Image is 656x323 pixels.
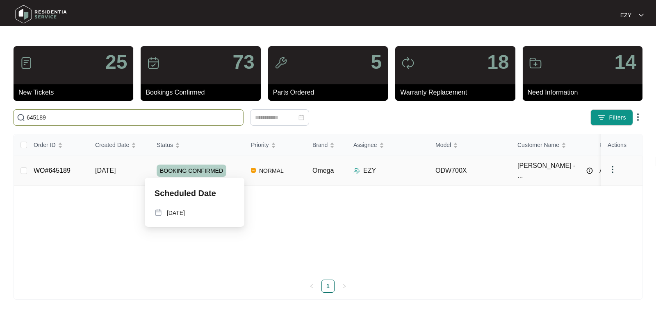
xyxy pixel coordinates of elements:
input: Search by Order Id, Assignee Name, Customer Name, Brand and Model [27,113,240,122]
img: search-icon [17,113,25,122]
img: map-pin [155,209,162,216]
th: Model [429,134,511,156]
img: icon [401,56,415,70]
th: Brand [306,134,347,156]
p: 18 [487,52,509,72]
li: Previous Page [305,280,318,293]
a: 1 [322,280,334,292]
span: Brand [312,140,328,149]
li: 1 [321,280,335,293]
p: New Tickets [18,88,133,97]
p: Bookings Confirmed [146,88,260,97]
button: left [305,280,318,293]
img: icon [147,56,160,70]
img: filter icon [597,113,606,122]
th: Status [150,134,244,156]
p: 25 [105,52,127,72]
p: 14 [615,52,636,72]
p: Need Information [528,88,642,97]
img: Vercel Logo [251,168,256,173]
th: Assignee [347,134,429,156]
span: Omega [312,167,334,174]
th: Created Date [89,134,150,156]
span: left [309,284,314,289]
span: Status [157,140,173,149]
th: Customer Name [511,134,593,156]
img: dropdown arrow [639,13,644,17]
img: Info icon [586,167,593,174]
p: EZY [363,166,376,176]
span: Filters [609,113,626,122]
p: Parts Ordered [273,88,388,97]
p: 5 [371,52,382,72]
p: [DATE] [167,209,185,217]
span: [PERSON_NAME] - ... [517,161,582,181]
p: Scheduled Date [155,187,216,199]
img: residentia service logo [12,2,70,27]
td: ODW700X [429,156,511,186]
span: Customer Name [517,140,559,149]
span: Purchased From [599,140,642,149]
span: AHB Group [599,167,633,174]
img: icon [274,56,287,70]
li: Next Page [338,280,351,293]
span: Assignee [353,140,377,149]
p: Warranty Replacement [400,88,515,97]
span: Order ID [34,140,56,149]
p: EZY [620,11,631,19]
span: Priority [251,140,269,149]
img: icon [20,56,33,70]
span: Created Date [95,140,129,149]
span: right [342,284,347,289]
span: NORMAL [256,166,287,176]
th: Order ID [27,134,89,156]
button: right [338,280,351,293]
button: filter iconFilters [590,109,633,126]
p: 73 [232,52,254,72]
th: Actions [601,134,642,156]
img: dropdown arrow [633,112,643,122]
th: Priority [244,134,306,156]
a: WO#645189 [34,167,71,174]
span: BOOKING CONFIRMED [157,165,226,177]
span: [DATE] [95,167,116,174]
img: dropdown arrow [608,165,617,174]
span: Model [435,140,451,149]
img: Assigner Icon [353,167,360,174]
img: icon [529,56,542,70]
